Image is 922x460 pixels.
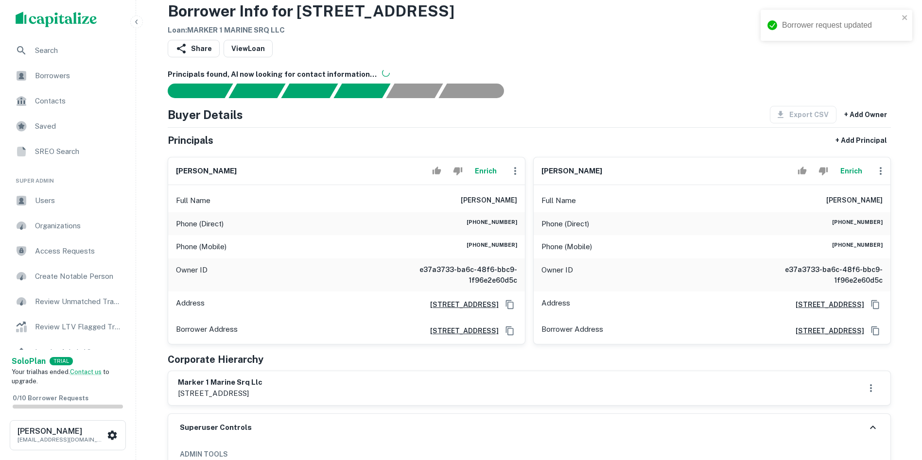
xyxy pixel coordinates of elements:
[467,241,517,253] h6: [PHONE_NUMBER]
[422,325,499,336] a: [STREET_ADDRESS]
[156,84,229,98] div: Sending borrower request to AI...
[832,241,883,253] h6: [PHONE_NUMBER]
[176,166,237,177] h6: [PERSON_NAME]
[50,357,73,365] div: TRIAL
[422,299,499,310] a: [STREET_ADDRESS]
[333,84,390,98] div: Principals found, AI now looking for contact information...
[8,140,128,163] a: SREO Search
[873,382,922,429] iframe: Chat Widget
[8,189,128,212] a: Users
[832,218,883,230] h6: [PHONE_NUMBER]
[541,195,576,206] p: Full Name
[70,368,102,375] a: Contact us
[541,241,592,253] p: Phone (Mobile)
[12,356,46,367] a: SoloPlan
[13,394,88,402] span: 0 / 10 Borrower Requests
[12,368,109,385] span: Your trial has ended. to upgrade.
[8,89,128,113] a: Contacts
[541,297,570,312] p: Address
[35,271,122,282] span: Create Notable Person
[281,84,338,98] div: Documents found, AI parsing details...
[228,84,285,98] div: Your request is received and processing...
[840,106,891,123] button: + Add Owner
[35,220,122,232] span: Organizations
[35,346,122,358] span: Lender Admin View
[12,357,46,366] strong: Solo Plan
[17,427,105,435] h6: [PERSON_NAME]
[868,324,883,338] button: Copy Address
[35,296,122,307] span: Review Unmatched Transactions
[168,40,220,57] button: Share
[8,239,128,263] a: Access Requests
[832,132,891,149] button: + Add Principal
[35,195,122,206] span: Users
[180,449,879,460] h6: ADMIN TOOLS
[35,95,122,107] span: Contacts
[10,420,126,450] button: [PERSON_NAME][EMAIL_ADDRESS][DOMAIN_NAME]
[815,161,832,181] button: Reject
[766,264,883,286] h6: e37a3733-ba6c-48f6-bbc9-1f96e2e60d5c
[35,45,122,56] span: Search
[35,245,122,257] span: Access Requests
[224,40,273,57] a: ViewLoan
[503,297,517,312] button: Copy Address
[467,218,517,230] h6: [PHONE_NUMBER]
[17,435,105,444] p: [EMAIL_ADDRESS][DOMAIN_NAME]
[503,324,517,338] button: Copy Address
[176,218,224,230] p: Phone (Direct)
[176,324,238,338] p: Borrower Address
[168,133,213,148] h5: Principals
[788,299,864,310] a: [STREET_ADDRESS]
[541,166,602,177] h6: [PERSON_NAME]
[8,265,128,288] a: Create Notable Person
[386,84,443,98] div: Principals found, still searching for contact information. This may take time...
[8,315,128,339] a: Review LTV Flagged Transactions
[794,161,811,181] button: Accept
[439,84,516,98] div: AI fulfillment process complete.
[902,14,908,23] button: close
[168,352,263,367] h5: Corporate Hierarchy
[461,195,517,206] h6: [PERSON_NAME]
[8,290,128,313] a: Review Unmatched Transactions
[836,161,867,181] button: Enrich
[176,241,226,253] p: Phone (Mobile)
[8,214,128,238] a: Organizations
[178,388,262,399] p: [STREET_ADDRESS]
[826,195,883,206] h6: [PERSON_NAME]
[176,195,210,206] p: Full Name
[470,161,502,181] button: Enrich
[168,106,243,123] h4: Buyer Details
[180,422,252,433] h6: Superuser Controls
[541,324,603,338] p: Borrower Address
[541,264,573,286] p: Owner ID
[168,69,891,80] h6: Principals found, AI now looking for contact information...
[428,161,445,181] button: Accept
[449,161,466,181] button: Reject
[868,297,883,312] button: Copy Address
[8,341,128,364] a: Lender Admin View
[8,64,128,87] a: Borrowers
[35,120,122,132] span: Saved
[8,115,128,138] a: Saved
[35,321,122,333] span: Review LTV Flagged Transactions
[788,325,864,336] a: [STREET_ADDRESS]
[178,377,262,388] h6: marker 1 marine srq llc
[168,25,454,36] h6: Loan : MARKER 1 MARINE SRQ LLC
[8,165,128,189] li: Super Admin
[35,146,122,157] span: SREO Search
[8,39,128,62] a: Search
